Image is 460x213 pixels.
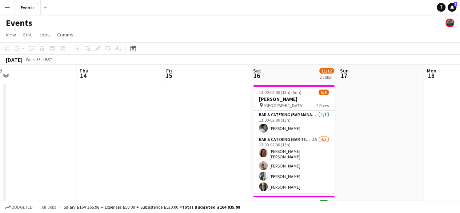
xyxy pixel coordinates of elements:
[264,103,304,108] span: [GEOGRAPHIC_DATA]
[23,31,32,38] span: Edit
[165,71,172,80] span: 15
[340,67,349,74] span: Sun
[15,0,41,15] button: Events
[448,3,456,12] a: 3
[12,205,33,210] span: Budgeted
[45,57,52,62] div: BST
[426,71,436,80] span: 18
[6,17,32,28] h1: Events
[57,31,73,38] span: Comms
[182,204,240,210] span: Total Budgeted £164 935.98
[6,31,16,38] span: View
[40,204,57,210] span: All jobs
[253,111,335,135] app-card-role: Bar & Catering (Bar Manager)1/113:00-02:00 (13h)[PERSON_NAME]
[36,30,53,39] a: Jobs
[253,96,335,102] h3: [PERSON_NAME]
[339,71,349,80] span: 17
[39,31,50,38] span: Jobs
[64,204,240,210] div: Salary £164 365.98 + Expenses £50.00 + Subsistence £520.00 =
[445,19,454,27] app-user-avatar: Dom Roche
[427,67,436,74] span: Mon
[20,30,35,39] a: Edit
[252,71,261,80] span: 16
[24,57,42,62] span: Week 33
[3,30,19,39] a: View
[78,71,88,80] span: 14
[6,56,23,63] div: [DATE]
[253,85,335,193] app-job-card: 13:00-02:00 (13h) (Sun)5/6[PERSON_NAME] [GEOGRAPHIC_DATA]2 RolesBar & Catering (Bar Manager)1/113...
[253,135,335,205] app-card-role: Bar & Catering (Bar Tender)3A4/513:00-02:00 (13h)[PERSON_NAME] [PERSON_NAME][PERSON_NAME][PERSON_...
[259,90,301,95] span: 13:00-02:00 (13h) (Sun)
[166,67,172,74] span: Fri
[454,2,457,7] span: 3
[319,90,329,95] span: 5/6
[4,203,34,211] button: Budgeted
[320,74,333,80] div: 2 Jobs
[253,67,261,74] span: Sat
[79,67,88,74] span: Thu
[319,68,334,74] span: 11/12
[316,103,329,108] span: 2 Roles
[54,30,76,39] a: Comms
